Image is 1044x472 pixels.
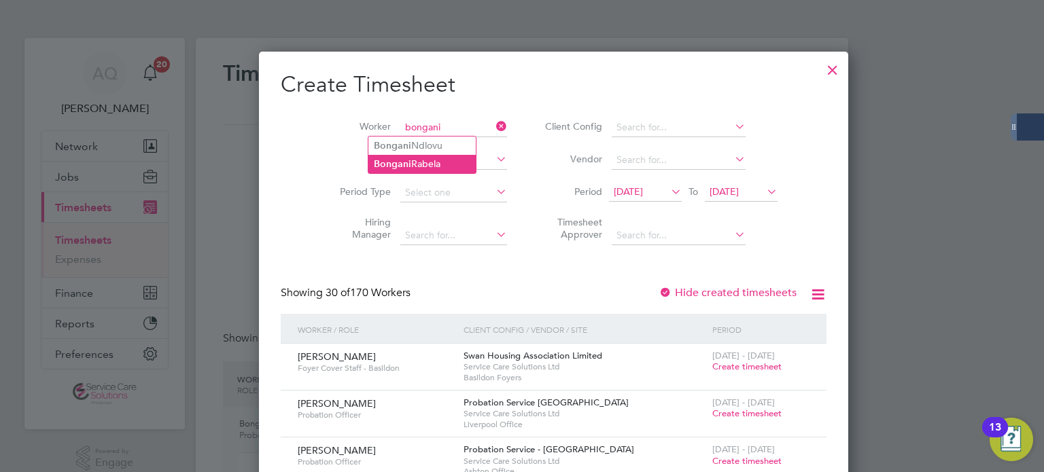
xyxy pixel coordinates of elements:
[712,361,782,372] span: Create timesheet
[281,286,413,300] div: Showing
[298,444,376,456] span: [PERSON_NAME]
[298,456,453,467] span: Probation Officer
[326,286,350,299] span: 30 of
[659,286,797,299] label: Hide created timesheets
[612,226,746,245] input: Search for...
[612,118,746,137] input: Search for...
[612,151,746,170] input: Search for...
[400,118,507,137] input: Search for...
[298,350,376,363] span: [PERSON_NAME]
[330,185,391,198] label: Period Type
[368,137,476,155] li: Ndlovu
[294,314,460,345] div: Worker / Role
[464,350,602,361] span: Swan Housing Association Limited
[464,372,706,383] span: Basildon Foyers
[400,183,507,202] input: Select one
[368,155,476,173] li: Rabela
[298,410,453,420] span: Probation Officer
[330,216,391,240] label: Hiring Manager
[709,314,813,345] div: Period
[614,185,643,198] span: [DATE]
[298,363,453,374] span: Foyer Cover Staff - Basildon
[464,397,629,408] span: Probation Service [GEOGRAPHIC_DATA]
[460,314,709,345] div: Client Config / Vendor / Site
[326,286,411,299] span: 170 Workers
[989,427,1001,445] div: 13
[464,408,706,419] span: Service Care Solutions Ltd
[712,407,782,419] span: Create timesheet
[684,183,702,200] span: To
[541,153,602,165] label: Vendor
[464,361,706,372] span: Service Care Solutions Ltd
[374,140,411,151] b: Bongani
[541,120,602,132] label: Client Config
[712,443,775,455] span: [DATE] - [DATE]
[712,397,775,408] span: [DATE] - [DATE]
[541,185,602,198] label: Period
[400,226,507,245] input: Search for...
[712,455,782,467] span: Create timesheet
[464,456,706,467] span: Service Care Solutions Ltd
[464,419,706,430] span: Liverpool Office
[710,185,739,198] span: [DATE]
[281,71,826,99] h2: Create Timesheet
[330,120,391,132] label: Worker
[298,397,376,410] span: [PERSON_NAME]
[464,443,634,455] span: Probation Service - [GEOGRAPHIC_DATA]
[330,153,391,165] label: Site
[990,418,1033,461] button: Open Resource Center, 13 new notifications
[541,216,602,240] label: Timesheet Approver
[374,158,411,170] b: Bongani
[712,350,775,361] span: [DATE] - [DATE]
